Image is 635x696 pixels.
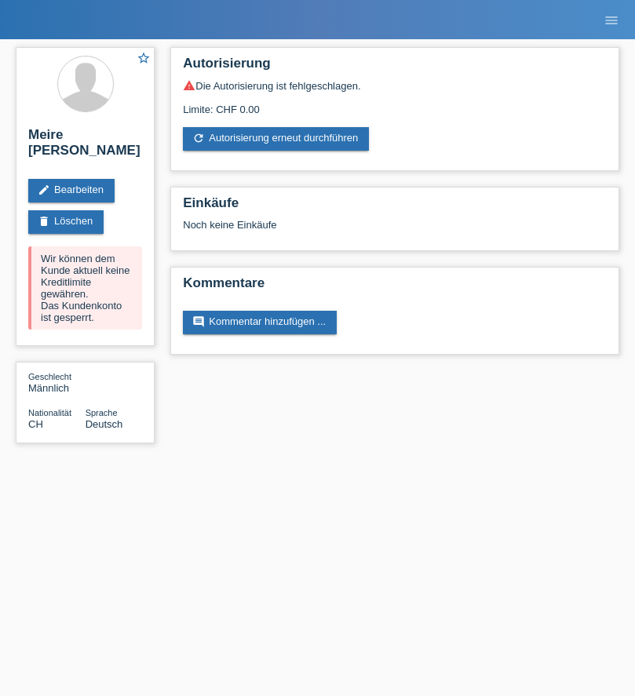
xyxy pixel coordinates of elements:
[183,92,607,115] div: Limite: CHF 0.00
[28,179,115,202] a: editBearbeiten
[28,408,71,417] span: Nationalität
[183,56,607,79] h2: Autorisierung
[183,127,369,151] a: refreshAutorisierung erneut durchführen
[596,15,627,24] a: menu
[183,195,607,219] h2: Einkäufe
[137,51,151,67] a: star_border
[38,184,50,196] i: edit
[183,311,337,334] a: commentKommentar hinzufügen ...
[183,79,195,92] i: warning
[86,408,118,417] span: Sprache
[86,418,123,430] span: Deutsch
[28,370,86,394] div: Männlich
[28,127,142,166] h2: Meire [PERSON_NAME]
[183,79,607,92] div: Die Autorisierung ist fehlgeschlagen.
[28,210,104,234] a: deleteLöschen
[183,275,607,299] h2: Kommentare
[28,246,142,330] div: Wir können dem Kunde aktuell keine Kreditlimite gewähren. Das Kundenkonto ist gesperrt.
[38,215,50,228] i: delete
[28,418,43,430] span: Schweiz
[28,372,71,381] span: Geschlecht
[137,51,151,65] i: star_border
[192,132,205,144] i: refresh
[604,13,619,28] i: menu
[183,219,607,242] div: Noch keine Einkäufe
[192,315,205,328] i: comment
